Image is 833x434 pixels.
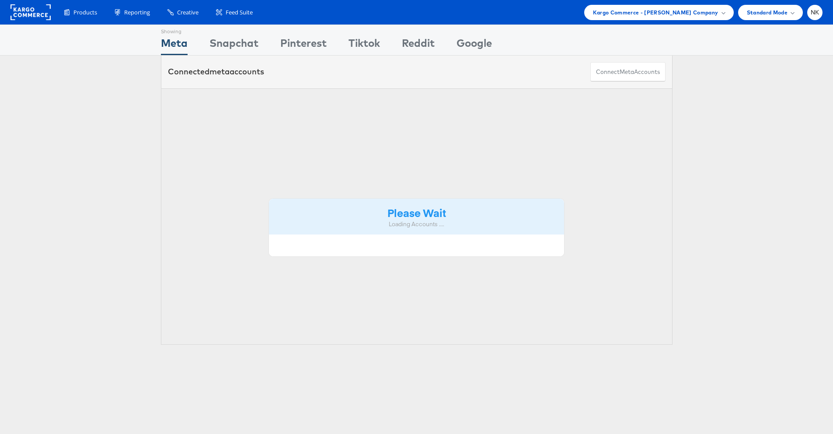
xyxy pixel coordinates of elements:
span: meta [209,66,230,77]
span: Products [73,8,97,17]
span: NK [811,10,819,15]
div: Reddit [402,35,435,55]
button: ConnectmetaAccounts [590,62,666,82]
span: Standard Mode [747,8,788,17]
span: Kargo Commerce - [PERSON_NAME] Company [593,8,718,17]
div: Snapchat [209,35,258,55]
div: Loading Accounts .... [275,220,558,228]
div: Connected accounts [168,66,264,77]
div: Pinterest [280,35,327,55]
div: Meta [161,35,188,55]
span: Feed Suite [226,8,253,17]
span: Creative [177,8,199,17]
span: meta [620,68,634,76]
span: Reporting [124,8,150,17]
div: Showing [161,25,188,35]
strong: Please Wait [387,205,446,220]
div: Google [457,35,492,55]
div: Tiktok [349,35,380,55]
